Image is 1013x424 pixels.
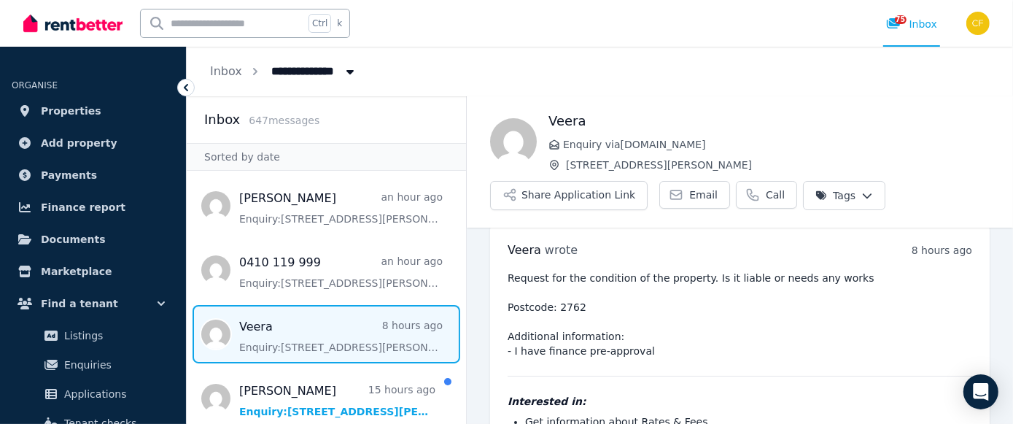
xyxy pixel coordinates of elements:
span: Enquiries [64,356,163,374]
span: Documents [41,231,106,248]
button: Find a tenant [12,289,174,318]
div: Open Intercom Messenger [963,374,998,409]
a: [PERSON_NAME]an hour agoEnquiry:[STREET_ADDRESS][PERSON_NAME]. [239,190,443,226]
a: Veera8 hours agoEnquiry:[STREET_ADDRESS][PERSON_NAME]. [239,318,443,355]
span: [STREET_ADDRESS][PERSON_NAME] [566,158,990,172]
a: Finance report [12,193,174,222]
a: Payments [12,161,174,190]
span: Payments [41,166,97,184]
span: Email [689,188,718,202]
span: Properties [41,102,101,120]
a: Documents [12,225,174,254]
span: Add property [41,134,117,152]
a: [PERSON_NAME]15 hours agoEnquiry:[STREET_ADDRESS][PERSON_NAME]. [239,382,435,419]
span: Finance report [41,198,125,216]
span: Marketplace [41,263,112,280]
span: Ctrl [308,14,331,33]
span: Applications [64,385,163,403]
h2: Inbox [204,109,240,130]
a: Properties [12,96,174,126]
span: Veera [508,243,541,257]
span: Find a tenant [41,295,118,312]
div: Sorted by date [187,143,466,171]
a: Applications [18,379,168,409]
a: Enquiries [18,350,168,379]
a: Inbox [210,64,242,78]
pre: Request for the condition of the property. Is it liable or needs any works Postcode: 2762 Additio... [508,271,972,358]
a: 0410 119 999an hour agoEnquiry:[STREET_ADDRESS][PERSON_NAME]. [239,254,443,290]
h4: Interested in: [508,394,972,409]
span: 75 [895,15,907,24]
a: Call [736,181,797,209]
span: wrote [545,243,578,257]
span: Tags [815,188,855,203]
img: RentBetter [23,12,123,34]
span: k [337,18,342,29]
span: Call [766,188,785,202]
button: Share Application Link [490,181,648,210]
span: Enquiry via [DOMAIN_NAME] [563,137,990,152]
span: ORGANISE [12,80,58,90]
a: Add property [12,128,174,158]
time: 8 hours ago [912,244,972,256]
nav: Breadcrumb [187,47,381,96]
span: Listings [64,327,163,344]
button: Tags [803,181,885,210]
h1: Veera [548,111,990,131]
a: Email [659,181,730,209]
a: Listings [18,321,168,350]
div: Inbox [886,17,937,31]
a: Marketplace [12,257,174,286]
img: Veera [490,118,537,165]
img: Christos Fassoulidis [966,12,990,35]
span: 647 message s [249,115,319,126]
